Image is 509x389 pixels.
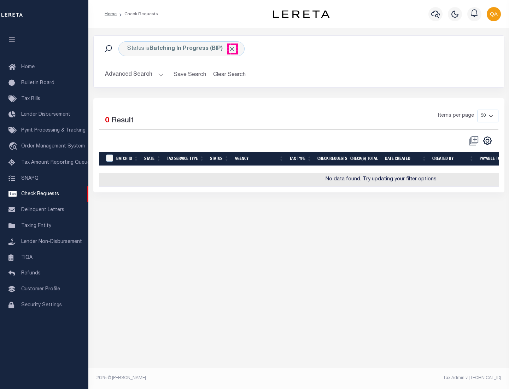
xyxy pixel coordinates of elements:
[150,46,236,52] b: Batching In Progress (BIP)
[21,144,85,149] span: Order Management System
[21,239,82,244] span: Lender Non-Disbursement
[117,11,158,17] li: Check Requests
[21,176,39,181] span: SNAPQ
[438,112,474,120] span: Items per page
[429,152,477,166] th: Created By: activate to sort column ascending
[304,375,501,381] div: Tax Admin v.[TECHNICAL_ID]
[232,152,287,166] th: Agency: activate to sort column ascending
[21,97,40,101] span: Tax Bills
[207,152,232,166] th: Status: activate to sort column ascending
[228,45,236,53] span: Click to Remove
[105,117,109,124] span: 0
[487,7,501,21] img: svg+xml;base64,PHN2ZyB4bWxucz0iaHR0cDovL3d3dy53My5vcmcvMjAwMC9zdmciIHBvaW50ZXItZXZlbnRzPSJub25lIi...
[21,287,60,292] span: Customer Profile
[315,152,347,166] th: Check Requests
[105,12,117,16] a: Home
[118,41,245,56] div: Status is
[21,303,62,308] span: Security Settings
[8,142,20,151] i: travel_explore
[21,271,41,276] span: Refunds
[21,128,86,133] span: Pymt Processing & Tracking
[382,152,429,166] th: Date Created: activate to sort column ascending
[21,208,64,213] span: Delinquent Letters
[273,10,329,18] img: logo-dark.svg
[210,68,249,82] button: Clear Search
[21,255,33,260] span: TIQA
[105,68,164,82] button: Advanced Search
[141,152,164,166] th: State: activate to sort column ascending
[21,112,70,117] span: Lender Disbursement
[91,375,299,381] div: 2025 © [PERSON_NAME].
[21,223,51,228] span: Taxing Entity
[113,152,141,166] th: Batch Id: activate to sort column ascending
[347,152,382,166] th: Check(s) Total
[164,152,207,166] th: Tax Service Type: activate to sort column ascending
[21,192,59,197] span: Check Requests
[21,65,35,70] span: Home
[287,152,315,166] th: Tax Type: activate to sort column ascending
[169,68,210,82] button: Save Search
[21,81,54,86] span: Bulletin Board
[21,160,90,165] span: Tax Amount Reporting Queue
[111,115,134,127] label: Result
